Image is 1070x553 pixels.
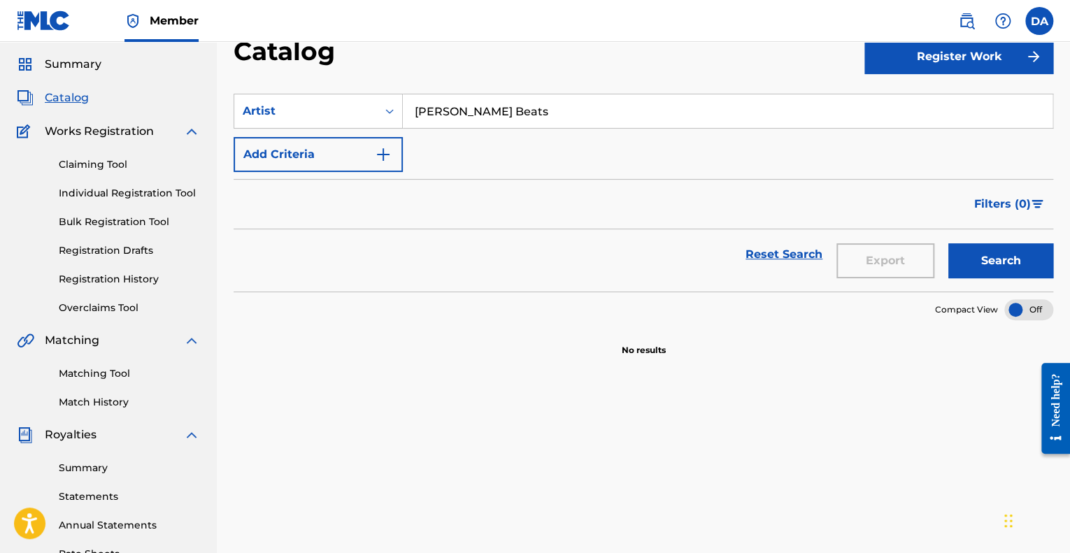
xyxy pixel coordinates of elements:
a: Claiming Tool [59,157,200,172]
img: Matching [17,332,34,349]
img: Summary [17,56,34,73]
div: Artist [243,103,369,120]
a: Matching Tool [59,366,200,381]
div: Help [989,7,1017,35]
div: Widget de chat [1000,486,1070,553]
img: filter [1032,200,1043,208]
a: Public Search [953,7,980,35]
a: Bulk Registration Tool [59,215,200,229]
button: Add Criteria [234,137,403,172]
a: Registration History [59,272,200,287]
h2: Catalog [234,36,342,67]
form: Search Form [234,94,1053,292]
a: Individual Registration Tool [59,186,200,201]
a: SummarySummary [17,56,101,73]
a: Reset Search [739,239,829,270]
img: Catalog [17,89,34,106]
button: Search [948,243,1053,278]
p: No results [622,327,666,357]
span: Matching [45,332,99,349]
img: MLC Logo [17,10,71,31]
span: Compact View [935,303,998,316]
a: Summary [59,461,200,475]
img: f7272a7cc735f4ea7f67.svg [1025,48,1042,65]
iframe: Resource Center [1031,352,1070,464]
span: Member [150,13,199,29]
span: Catalog [45,89,89,106]
img: Royalties [17,426,34,443]
a: Statements [59,489,200,504]
span: Works Registration [45,123,154,140]
img: expand [183,426,200,443]
button: Register Work [864,39,1053,74]
img: help [994,13,1011,29]
img: Works Registration [17,123,35,140]
span: Royalties [45,426,97,443]
iframe: Chat Widget [1000,486,1070,553]
img: Top Rightsholder [124,13,141,29]
a: CatalogCatalog [17,89,89,106]
div: Arrastrar [1004,500,1013,542]
a: Registration Drafts [59,243,200,258]
span: Summary [45,56,101,73]
a: Overclaims Tool [59,301,200,315]
img: 9d2ae6d4665cec9f34b9.svg [375,146,392,163]
span: Filters ( 0 ) [974,196,1031,213]
img: expand [183,332,200,349]
button: Filters (0) [966,187,1053,222]
img: expand [183,123,200,140]
a: Match History [59,395,200,410]
img: search [958,13,975,29]
a: Annual Statements [59,518,200,533]
div: User Menu [1025,7,1053,35]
